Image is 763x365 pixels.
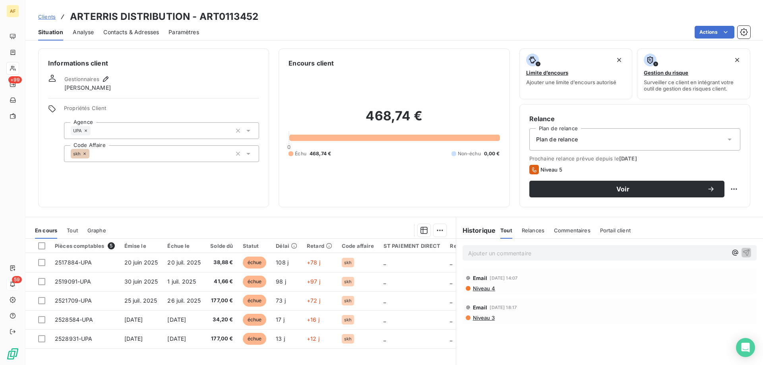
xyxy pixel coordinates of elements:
span: +72 j [307,297,320,304]
button: Actions [695,26,734,39]
span: 59 [12,276,22,283]
span: 17 j [276,316,285,323]
span: Surveiller ce client en intégrant votre outil de gestion des risques client. [644,79,744,92]
input: Ajouter une valeur [89,150,96,157]
span: skh [344,260,352,265]
span: échue [243,295,267,307]
h6: Historique [456,226,496,235]
button: Limite d’encoursAjouter une limite d’encours autorisé [519,48,633,99]
input: Ajouter une valeur [91,127,97,134]
span: Niveau 5 [540,166,562,173]
h6: Encours client [289,58,334,68]
span: 38,88 € [210,259,233,267]
h6: Relance [529,114,740,124]
div: ST PAIEMENT DIRECT [383,243,441,249]
span: Paramètres [168,28,199,36]
span: _ [450,259,452,266]
div: Émise le [124,243,158,249]
span: UPA [73,128,82,133]
span: [DATE] [167,316,186,323]
span: En cours [35,227,57,234]
span: [DATE] 18:17 [490,305,517,310]
span: 26 juil. 2025 [167,297,201,304]
span: Limite d’encours [526,70,568,76]
span: Relances [522,227,544,234]
span: Commentaires [554,227,591,234]
img: Logo LeanPay [6,348,19,360]
span: _ [450,316,452,323]
span: Clients [38,14,56,20]
div: Code affaire [342,243,374,249]
span: skh [344,298,352,303]
span: 41,66 € [210,278,233,286]
span: 2517884-UPA [55,259,92,266]
span: 108 j [276,259,289,266]
span: [DATE] [124,335,143,342]
div: Recouvrement Déclaré [450,243,510,249]
span: +99 [8,76,22,83]
span: _ [450,278,452,285]
span: échue [243,276,267,288]
span: _ [383,335,386,342]
div: Pièces comptables [55,242,115,249]
span: [DATE] [619,155,637,162]
span: skh [344,336,352,341]
span: 73 j [276,297,286,304]
span: Ajouter une limite d’encours autorisé [526,79,616,85]
span: skh [344,279,352,284]
span: Situation [38,28,63,36]
span: 34,20 € [210,316,233,324]
span: Contacts & Adresses [103,28,159,36]
span: skh [73,151,81,156]
div: Échue le [167,243,201,249]
span: Email [473,304,488,311]
div: Open Intercom Messenger [736,338,755,357]
span: Non-échu [458,150,481,157]
span: Voir [539,186,707,192]
span: 0 [287,144,290,150]
div: Solde dû [210,243,233,249]
span: _ [450,335,452,342]
span: 2521709-UPA [55,297,92,304]
span: 0,00 € [484,150,500,157]
span: Tout [67,227,78,234]
span: +12 j [307,335,320,342]
span: échue [243,333,267,345]
span: 1 juil. 2025 [167,278,196,285]
span: _ [383,297,386,304]
div: AF [6,5,19,17]
span: Prochaine relance prévue depuis le [529,155,740,162]
span: échue [243,257,267,268]
span: [DATE] 14:07 [490,276,517,280]
div: Retard [307,243,332,249]
div: Délai [276,243,297,249]
h2: 468,74 € [289,108,500,132]
span: 25 juil. 2025 [124,297,157,304]
span: [PERSON_NAME] [64,84,111,92]
span: 20 juin 2025 [124,259,158,266]
button: Voir [529,181,724,197]
h3: ARTERRIS DISTRIBUTION - ART0113452 [70,10,258,24]
span: _ [383,259,386,266]
span: 2519091-UPA [55,278,91,285]
span: Portail client [600,227,631,234]
span: Email [473,275,488,281]
span: échue [243,314,267,326]
span: +78 j [307,259,320,266]
span: 468,74 € [310,150,331,157]
span: Échu [295,150,306,157]
span: 30 juin 2025 [124,278,158,285]
span: +16 j [307,316,320,323]
span: 177,00 € [210,297,233,305]
span: Niveau 3 [472,315,495,321]
span: _ [383,278,386,285]
span: 177,00 € [210,335,233,343]
span: Plan de relance [536,135,578,143]
span: [DATE] [167,335,186,342]
span: skh [344,317,352,322]
span: Propriétés Client [64,105,259,116]
span: _ [383,316,386,323]
span: 2528584-UPA [55,316,93,323]
span: Tout [500,227,512,234]
span: +97 j [307,278,320,285]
